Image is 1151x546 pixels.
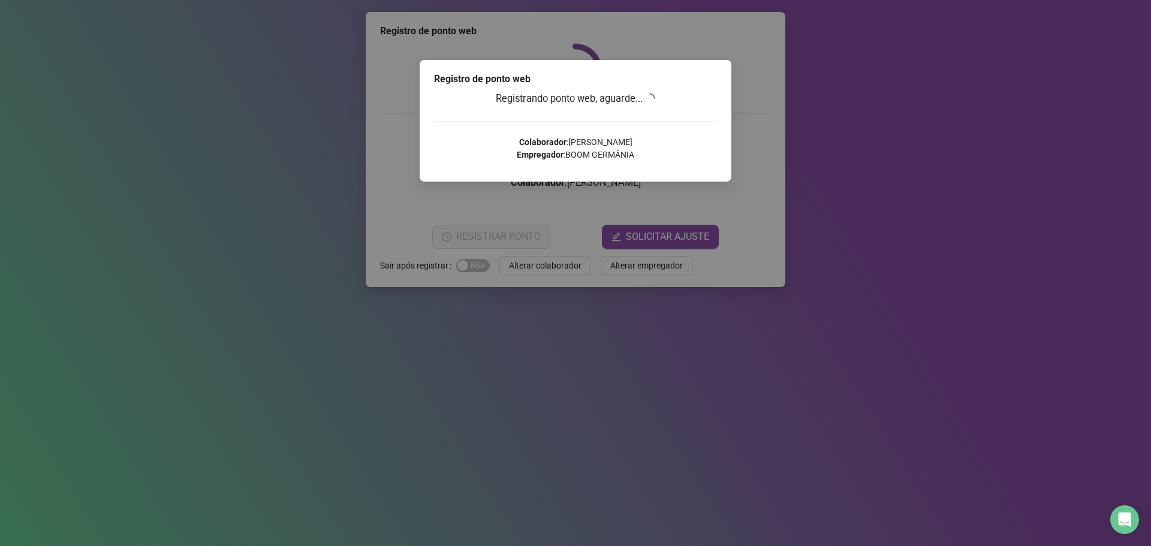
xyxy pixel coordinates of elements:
[517,150,564,159] strong: Empregador
[434,91,717,107] h3: Registrando ponto web, aguarde...
[434,72,717,86] div: Registro de ponto web
[434,136,717,161] p: : [PERSON_NAME] : BOOM GERMÂNIA
[645,93,655,103] span: loading
[519,137,567,147] strong: Colaborador
[1110,505,1139,534] div: Open Intercom Messenger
